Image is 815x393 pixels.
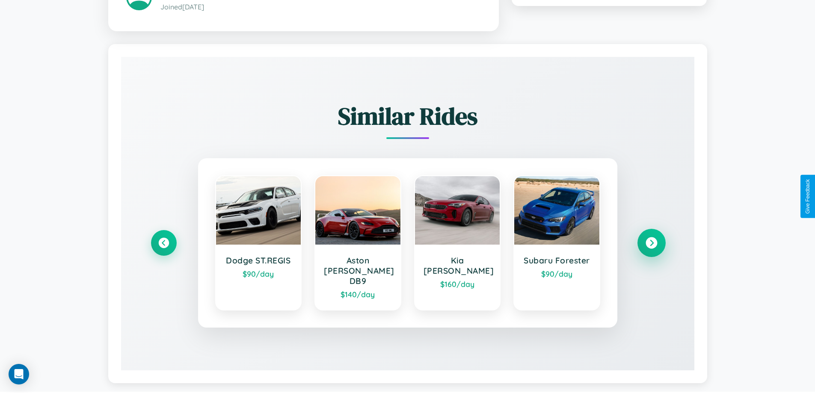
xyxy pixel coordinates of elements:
div: $ 90 /day [523,269,591,278]
a: Kia [PERSON_NAME]$160/day [414,175,501,310]
div: $ 160 /day [424,279,492,289]
div: $ 90 /day [225,269,293,278]
p: Joined [DATE] [160,1,481,13]
a: Dodge ST.REGIS$90/day [215,175,302,310]
a: Aston [PERSON_NAME] DB9$140/day [314,175,401,310]
div: Open Intercom Messenger [9,364,29,384]
h3: Subaru Forester [523,255,591,266]
h3: Aston [PERSON_NAME] DB9 [324,255,392,286]
h2: Similar Rides [151,100,664,133]
h3: Dodge ST.REGIS [225,255,293,266]
h3: Kia [PERSON_NAME] [424,255,492,276]
div: Give Feedback [805,179,811,214]
a: Subaru Forester$90/day [513,175,600,310]
div: $ 140 /day [324,290,392,299]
